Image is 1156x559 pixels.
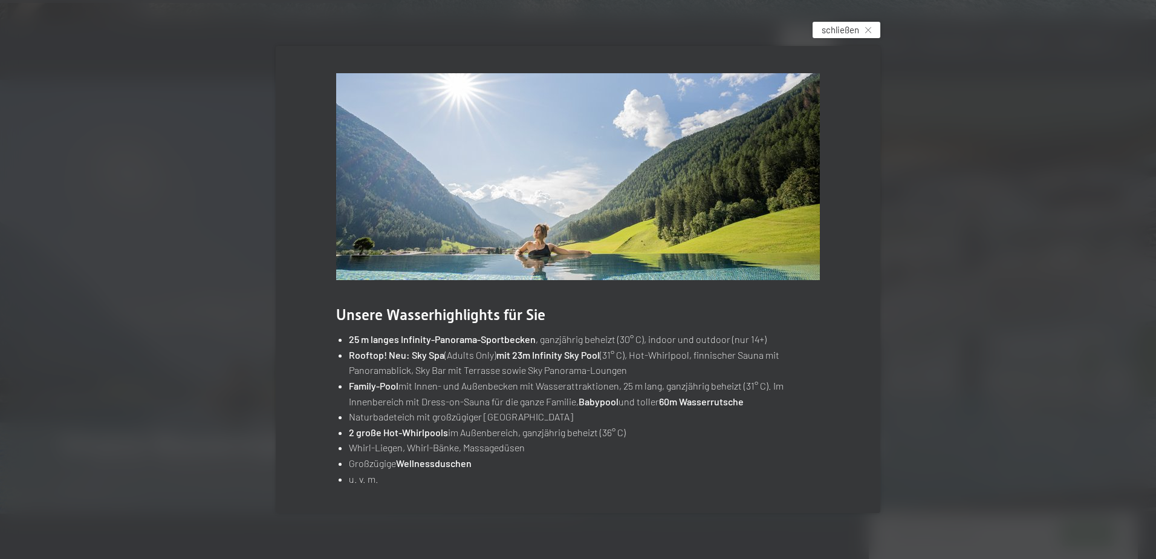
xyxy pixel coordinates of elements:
span: schließen [822,24,859,36]
li: Naturbadeteich mit großzügiger [GEOGRAPHIC_DATA] [349,409,820,425]
strong: mit 23m Infinity Sky Pool [496,349,600,361]
li: mit Innen- und Außenbecken mit Wasserattraktionen, 25 m lang, ganzjährig beheizt (31° C). Im Inne... [349,378,820,409]
strong: 2 große Hot-Whirlpools [349,427,448,438]
img: Wasserträume mit Panoramablick auf die Landschaft [336,73,820,280]
strong: 60m Wasserrutsche [659,396,744,407]
strong: Babypool [579,396,619,407]
li: u. v. m. [349,471,820,487]
li: Whirl-Liegen, Whirl-Bänke, Massagedüsen [349,440,820,456]
strong: Wellnessduschen [396,457,472,469]
span: Unsere Wasserhighlights für Sie [336,306,545,324]
li: (Adults Only) (31° C), Hot-Whirlpool, finnischer Sauna mit Panoramablick, Sky Bar mit Terrasse so... [349,347,820,378]
li: im Außenbereich, ganzjährig beheizt (36° C) [349,425,820,440]
strong: Family-Pool [349,380,398,391]
strong: 25 m langes Infinity-Panorama-Sportbecken [349,333,536,345]
li: , ganzjährig beheizt (30° C), indoor und outdoor (nur 14+) [349,332,820,347]
li: Großzügige [349,456,820,471]
strong: Rooftop! Neu: Sky Spa [349,349,444,361]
